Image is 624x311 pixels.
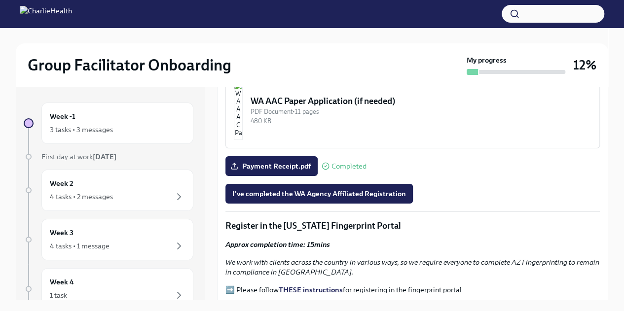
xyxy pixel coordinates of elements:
a: Week 34 tasks • 1 message [24,219,193,260]
strong: My progress [467,55,507,65]
div: 1 task [50,290,67,300]
img: CharlieHealth [20,6,72,22]
span: Completed [331,163,367,170]
h2: Group Facilitator Onboarding [28,55,231,75]
strong: Approx completion time: 15mins [225,240,330,249]
a: Week 41 task [24,268,193,310]
img: WA AAC Paper Application (if needed) [234,81,243,140]
p: ➡️ Please follow for registering in the fingerprint portal [225,285,600,295]
a: Week -13 tasks • 3 messages [24,103,193,144]
span: First day at work [41,152,116,161]
a: THESE instructions [279,285,343,294]
div: PDF Document • 11 pages [251,107,591,116]
button: I've completed the WA Agency Affiliated Registration [225,184,413,204]
span: Payment Receipt.pdf [232,161,311,171]
p: Register in the [US_STATE] Fingerprint Portal [225,220,600,232]
div: WA AAC Paper Application (if needed) [251,95,591,107]
label: Payment Receipt.pdf [225,156,318,176]
strong: [DATE] [93,152,116,161]
h3: 12% [573,56,596,74]
h6: Week 2 [50,178,73,189]
div: 4 tasks • 1 message [50,241,110,251]
h6: Week 4 [50,276,74,287]
h6: Week -1 [50,111,75,122]
em: We work with clients across the country in various ways, so we require everyone to complete AZ Fi... [225,258,599,276]
div: 480 KB [251,116,591,126]
button: WA AAC Paper Application (if needed)PDF Document•11 pages480 KB [225,72,600,148]
div: 4 tasks • 2 messages [50,192,113,202]
span: I've completed the WA Agency Affiliated Registration [232,189,406,199]
h6: Week 3 [50,227,73,238]
a: Week 24 tasks • 2 messages [24,170,193,211]
a: First day at work[DATE] [24,152,193,162]
div: 3 tasks • 3 messages [50,125,113,135]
